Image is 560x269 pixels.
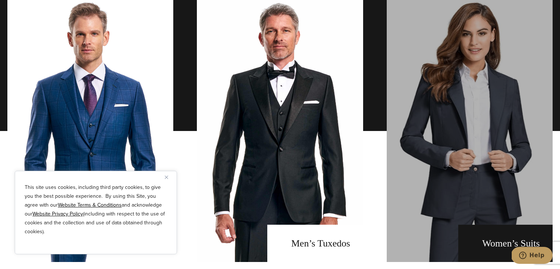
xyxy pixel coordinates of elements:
img: Close [165,176,168,179]
iframe: Opens a widget where you can chat to one of our agents [512,247,553,265]
a: Website Privacy Policy [32,210,83,218]
p: This site uses cookies, including third party cookies, to give you the best possible experience. ... [25,183,167,236]
button: Close [165,173,174,182]
a: Website Terms & Conditions [58,201,122,209]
